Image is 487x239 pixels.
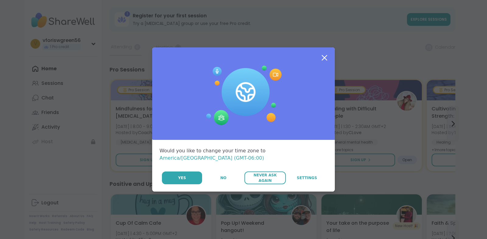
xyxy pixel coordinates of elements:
button: Yes [162,171,202,184]
span: Never Ask Again [247,172,282,183]
button: No [203,171,244,184]
span: Settings [297,175,317,181]
img: Session Experience [205,66,282,125]
span: No [220,175,226,181]
div: Would you like to change your time zone to [159,147,328,162]
span: Yes [178,175,186,181]
a: Settings [286,171,328,184]
button: Never Ask Again [244,171,286,184]
span: America/[GEOGRAPHIC_DATA] (GMT-06:00) [159,155,264,161]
